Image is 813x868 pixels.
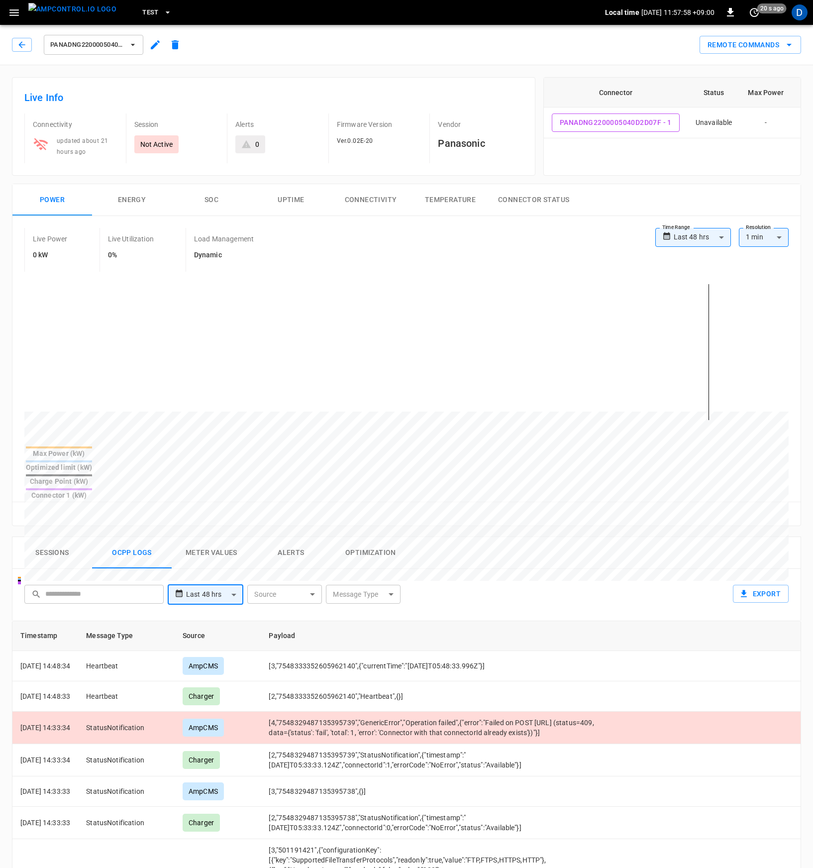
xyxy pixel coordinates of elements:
th: Payload [261,621,610,651]
div: profile-icon [792,4,808,20]
p: [DATE] 14:33:34 [20,723,70,733]
p: Alerts [235,119,320,129]
button: Test [138,3,176,22]
p: [DATE] 14:33:33 [20,786,70,796]
th: Source [175,621,261,651]
td: StatusNotification [78,776,175,807]
p: [DATE] 14:33:33 [20,818,70,828]
button: Meter Values [172,537,251,569]
div: Last 48 hrs [674,228,731,247]
div: Charger [183,814,220,832]
button: Ocpp logs [92,537,172,569]
td: [2,"7548329487135395739","StatusNotification",{"timestamp":"[DATE]T05:33:33.124Z","connectorId":1... [261,744,610,776]
button: Remote Commands [700,36,801,54]
p: Connectivity [33,119,118,129]
div: remote commands options [700,36,801,54]
td: [2,"7548329487135395738","StatusNotification",{"timestamp":"[DATE]T05:33:33.124Z","connectorId":0... [261,807,610,839]
td: StatusNotification [78,807,175,839]
h6: Live Info [24,90,523,106]
td: [3,"7548329487135395738",{}] [261,776,610,807]
span: Ver.0.02E-20 [337,137,373,144]
p: [DATE] 11:57:58 +09:00 [641,7,714,17]
div: Last 48 hrs [186,585,243,604]
button: Connector Status [490,184,577,216]
td: StatusNotification [78,744,175,776]
button: PanaDNG2200005040D2D07F [44,35,143,55]
label: Resolution [746,223,771,231]
td: - [740,108,791,138]
div: 0 [255,139,259,149]
button: set refresh interval [746,4,762,20]
img: ampcontrol.io logo [28,3,116,15]
th: Max Power [740,78,791,108]
p: Firmware Version [337,119,422,129]
button: Export [733,585,789,603]
button: Temperature [410,184,490,216]
button: PanaDNG2200005040D2D07F - 1 [552,113,680,132]
span: PanaDNG2200005040D2D07F [50,39,124,51]
h6: Panasonic [438,135,523,151]
h6: 0 kW [33,250,68,261]
label: Time Range [662,223,690,231]
button: Uptime [251,184,331,216]
th: Connector [544,78,688,108]
p: [DATE] 14:33:34 [20,755,70,765]
p: [DATE] 14:48:34 [20,661,70,671]
button: Alerts [251,537,331,569]
p: Live Utilization [108,234,154,244]
th: Status [688,78,740,108]
td: Unavailable [688,108,740,138]
p: Local time [605,7,639,17]
th: Message Type [78,621,175,651]
button: Optimization [331,537,410,569]
span: Test [142,7,159,18]
button: Energy [92,184,172,216]
button: Sessions [12,537,92,569]
p: Live Power [33,234,68,244]
div: Charger [183,751,220,769]
h6: Dynamic [194,250,254,261]
p: [DATE] 14:48:33 [20,691,70,701]
p: Vendor [438,119,523,129]
button: Power [12,184,92,216]
span: 20 s ago [757,3,787,13]
p: Session [134,119,219,129]
h6: 0% [108,250,154,261]
p: Load Management [194,234,254,244]
span: updated about 21 hours ago [57,137,108,155]
button: Connectivity [331,184,410,216]
button: SOC [172,184,251,216]
div: 1 min [739,228,789,247]
th: Timestamp [12,621,78,651]
p: Not Active [140,139,173,149]
div: AmpCMS [183,782,224,800]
